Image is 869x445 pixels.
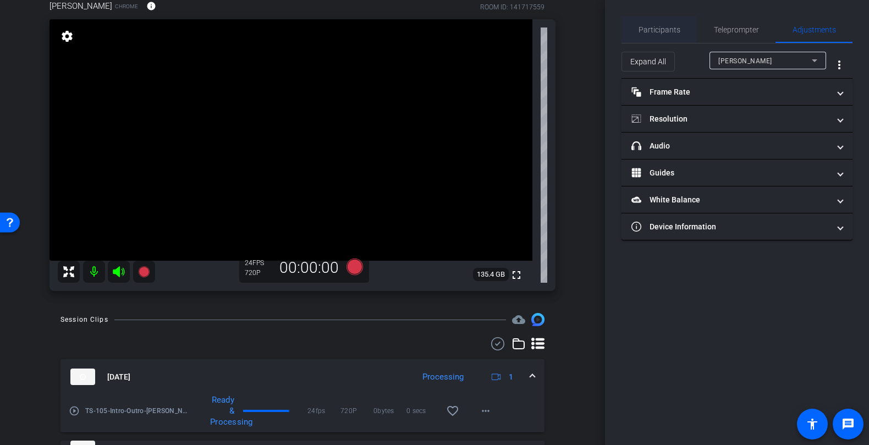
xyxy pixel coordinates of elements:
[512,313,525,326] span: Destinations for your clips
[621,213,853,240] mat-expansion-panel-header: Device Information
[631,167,829,179] mat-panel-title: Guides
[61,314,108,325] div: Session Clips
[480,2,544,12] div: ROOM ID: 141717559
[639,26,680,34] span: Participants
[826,52,853,78] button: More Options for Adjustments Panel
[833,58,846,72] mat-icon: more_vert
[512,313,525,326] mat-icon: cloud_upload
[631,221,829,233] mat-panel-title: Device Information
[70,369,95,385] img: thumb-nail
[714,26,759,34] span: Teleprompter
[69,405,80,416] mat-icon: play_circle_outline
[107,371,130,383] span: [DATE]
[510,268,523,282] mat-icon: fullscreen
[621,186,853,213] mat-expansion-panel-header: White Balance
[146,1,156,11] mat-icon: info
[417,371,469,383] div: Processing
[446,404,459,417] mat-icon: favorite_border
[61,359,544,394] mat-expansion-panel-header: thumb-nail[DATE]Processing1
[340,405,373,416] span: 720P
[631,113,829,125] mat-panel-title: Resolution
[59,30,75,43] mat-icon: settings
[621,160,853,186] mat-expansion-panel-header: Guides
[85,405,190,416] span: TS-105-Intro-Outro-[PERSON_NAME]-2025-08-25-14-31-04-164-0
[793,26,836,34] span: Adjustments
[842,417,855,431] mat-icon: message
[61,394,544,432] div: thumb-nail[DATE]Processing1
[479,404,492,417] mat-icon: more_horiz
[115,2,138,10] span: Chrome
[373,405,406,416] span: 0bytes
[245,268,272,277] div: 720P
[630,51,666,72] span: Expand All
[631,86,829,98] mat-panel-title: Frame Rate
[621,106,853,132] mat-expansion-panel-header: Resolution
[307,405,340,416] span: 24fps
[473,268,509,281] span: 135.4 GB
[245,259,272,267] div: 24
[205,394,240,427] div: Ready & Processing
[718,57,772,65] span: [PERSON_NAME]
[631,194,829,206] mat-panel-title: White Balance
[621,52,675,72] button: Expand All
[252,259,264,267] span: FPS
[631,140,829,152] mat-panel-title: Audio
[406,405,439,416] span: 0 secs
[509,371,513,383] span: 1
[621,79,853,105] mat-expansion-panel-header: Frame Rate
[531,313,544,326] img: Session clips
[806,417,819,431] mat-icon: accessibility
[272,259,346,277] div: 00:00:00
[621,133,853,159] mat-expansion-panel-header: Audio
